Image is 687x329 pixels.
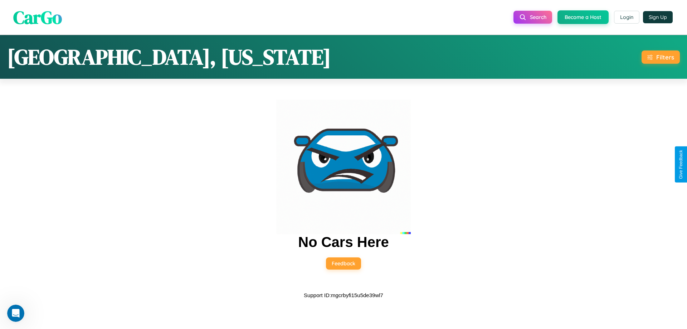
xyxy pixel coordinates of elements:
div: Filters [656,53,674,61]
span: CarGo [13,5,62,29]
h2: No Cars Here [298,234,389,250]
button: Filters [642,50,680,64]
p: Support ID: mgcrbyfi15u5de39wl7 [304,290,383,300]
button: Login [614,11,639,24]
button: Sign Up [643,11,673,23]
h1: [GEOGRAPHIC_DATA], [US_STATE] [7,42,331,72]
div: Give Feedback [678,150,683,179]
img: car [276,100,411,234]
iframe: Intercom live chat [7,305,24,322]
span: Search [530,14,546,20]
button: Feedback [326,257,361,270]
button: Search [513,11,552,24]
button: Become a Host [557,10,609,24]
